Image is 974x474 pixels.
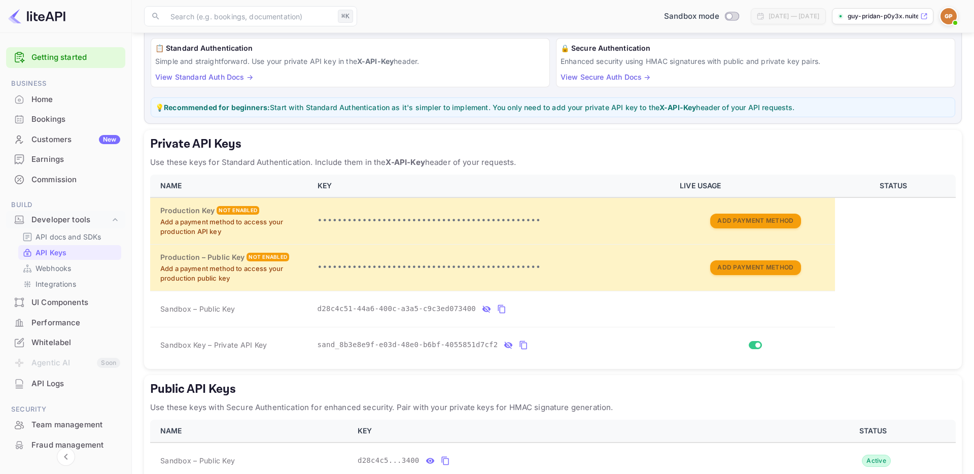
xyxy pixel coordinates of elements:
[160,303,235,314] span: Sandbox – Public Key
[6,333,125,352] a: Whitelabel
[22,231,117,242] a: API docs and SDKs
[22,279,117,289] a: Integrations
[150,175,311,197] th: NAME
[6,435,125,455] div: Fraud management
[6,47,125,68] div: Getting started
[674,175,835,197] th: LIVE USAGE
[8,8,65,24] img: LiteAPI logo
[36,263,71,274] p: Webhooks
[247,253,289,261] div: Not enabled
[150,156,956,168] p: Use these keys for Standard Authentication. Include them in the header of your requests.
[31,337,120,349] div: Whitelabel
[217,206,259,215] div: Not enabled
[57,448,75,466] button: Collapse navigation
[6,435,125,454] a: Fraud management
[31,297,120,309] div: UI Components
[710,260,801,275] button: Add Payment Method
[6,170,125,190] div: Commission
[6,293,125,313] div: UI Components
[6,293,125,312] a: UI Components
[664,11,719,22] span: Sandbox mode
[31,52,120,63] a: Getting started
[31,214,110,226] div: Developer tools
[155,56,545,66] p: Simple and straightforward. Use your private API key in the header.
[155,102,951,113] p: 💡 Start with Standard Authentication as it's simpler to implement. You only need to add your priv...
[31,419,120,431] div: Team management
[31,439,120,451] div: Fraud management
[150,401,956,414] p: Use these keys with Secure Authentication for enhanced security. Pair with your private keys for ...
[358,455,420,466] span: d28c4c5...3400
[164,6,334,26] input: Search (e.g. bookings, documentation)
[150,381,956,397] h5: Public API Keys
[36,279,76,289] p: Integrations
[18,277,121,291] div: Integrations
[6,90,125,110] div: Home
[318,340,498,350] span: sand_8b3e8e9f-e03d-48e0-b6bf-4055851d7cf2
[6,110,125,129] div: Bookings
[155,43,545,54] h6: 📋 Standard Authentication
[31,134,120,146] div: Customers
[769,12,819,21] div: [DATE] — [DATE]
[150,420,352,443] th: NAME
[318,303,476,314] span: d28c4c51-44a6-400c-a3a5-c9c3ed073400
[6,374,125,394] div: API Logs
[6,415,125,434] a: Team management
[31,114,120,125] div: Bookings
[6,313,125,332] a: Performance
[338,10,353,23] div: ⌘K
[164,103,270,112] strong: Recommended for beginners:
[941,8,957,24] img: Guy Pridan
[160,455,235,466] span: Sandbox – Public Key
[6,333,125,353] div: Whitelabel
[6,313,125,333] div: Performance
[352,420,794,443] th: KEY
[6,130,125,149] a: CustomersNew
[36,231,101,242] p: API docs and SDKs
[160,205,215,216] h6: Production Key
[6,78,125,89] span: Business
[357,57,394,65] strong: X-API-Key
[862,455,891,467] div: Active
[6,130,125,150] div: CustomersNew
[6,374,125,393] a: API Logs
[160,341,267,349] span: Sandbox Key – Private API Key
[561,73,650,81] a: View Secure Auth Docs →
[6,110,125,128] a: Bookings
[660,11,743,22] div: Switch to Production mode
[318,261,668,274] p: •••••••••••••••••••••••••••••••••••••••••••••
[160,264,305,284] p: Add a payment method to access your production public key
[99,135,120,144] div: New
[6,90,125,109] a: Home
[835,175,956,197] th: STATUS
[18,229,121,244] div: API docs and SDKs
[155,73,253,81] a: View Standard Auth Docs →
[561,56,951,66] p: Enhanced security using HMAC signatures with public and private key pairs.
[794,420,956,443] th: STATUS
[22,247,117,258] a: API Keys
[6,170,125,189] a: Commission
[18,245,121,260] div: API Keys
[710,262,801,271] a: Add Payment Method
[22,263,117,274] a: Webhooks
[18,261,121,276] div: Webhooks
[31,317,120,329] div: Performance
[36,247,66,258] p: API Keys
[6,211,125,229] div: Developer tools
[710,214,801,228] button: Add Payment Method
[160,217,305,237] p: Add a payment method to access your production API key
[31,94,120,106] div: Home
[31,154,120,165] div: Earnings
[561,43,951,54] h6: 🔒 Secure Authentication
[318,215,668,227] p: •••••••••••••••••••••••••••••••••••••••••••••
[31,174,120,186] div: Commission
[710,216,801,224] a: Add Payment Method
[6,150,125,168] a: Earnings
[386,157,425,167] strong: X-API-Key
[150,136,956,152] h5: Private API Keys
[160,252,245,263] h6: Production – Public Key
[848,12,918,21] p: guy-pridan-p0y3x.nuite...
[6,199,125,211] span: Build
[659,103,696,112] strong: X-API-Key
[6,415,125,435] div: Team management
[31,378,120,390] div: API Logs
